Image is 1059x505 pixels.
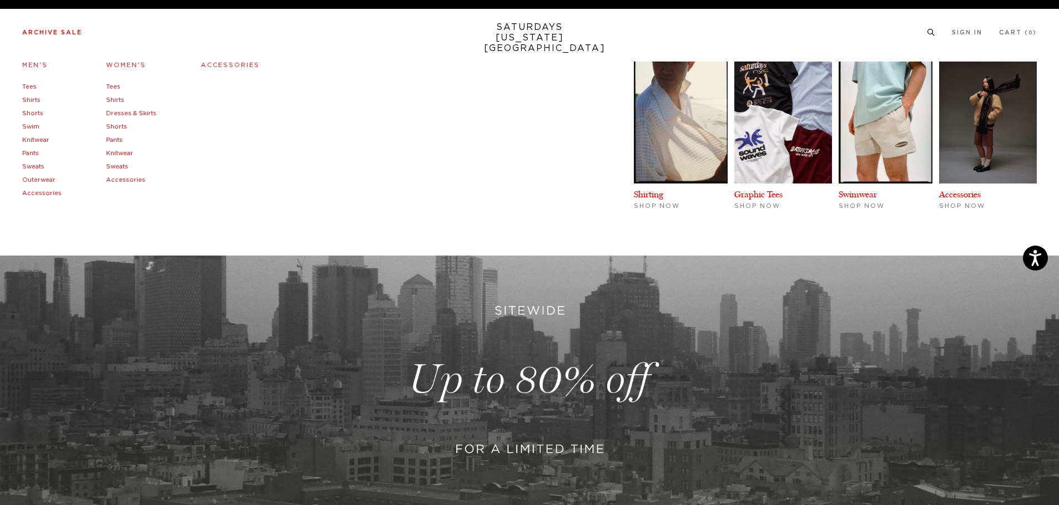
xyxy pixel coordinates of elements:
[734,189,783,200] a: Graphic Tees
[1028,30,1033,35] small: 0
[22,29,82,35] a: Archive Sale
[22,84,37,90] a: Tees
[201,62,260,68] a: Accessories
[484,22,576,54] a: SATURDAYS[US_STATE][GEOGRAPHIC_DATA]
[939,189,981,200] a: Accessories
[106,110,157,116] a: Dresses & Skirts
[22,190,62,196] a: Accessories
[106,84,120,90] a: Tees
[839,189,877,200] a: Swimwear
[999,29,1037,35] a: Cart (0)
[22,164,44,170] a: Sweats
[22,177,56,183] a: Outerwear
[22,62,48,68] a: Men's
[22,110,43,116] a: Shorts
[106,97,124,103] a: Shirts
[22,97,41,103] a: Shirts
[106,62,146,68] a: Women's
[106,124,127,130] a: Shorts
[106,177,145,183] a: Accessories
[952,29,982,35] a: Sign In
[106,150,133,156] a: Knitwear
[106,164,128,170] a: Sweats
[22,137,49,143] a: Knitwear
[106,137,123,143] a: Pants
[22,150,39,156] a: Pants
[22,124,39,130] a: Swim
[634,189,663,200] a: Shirting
